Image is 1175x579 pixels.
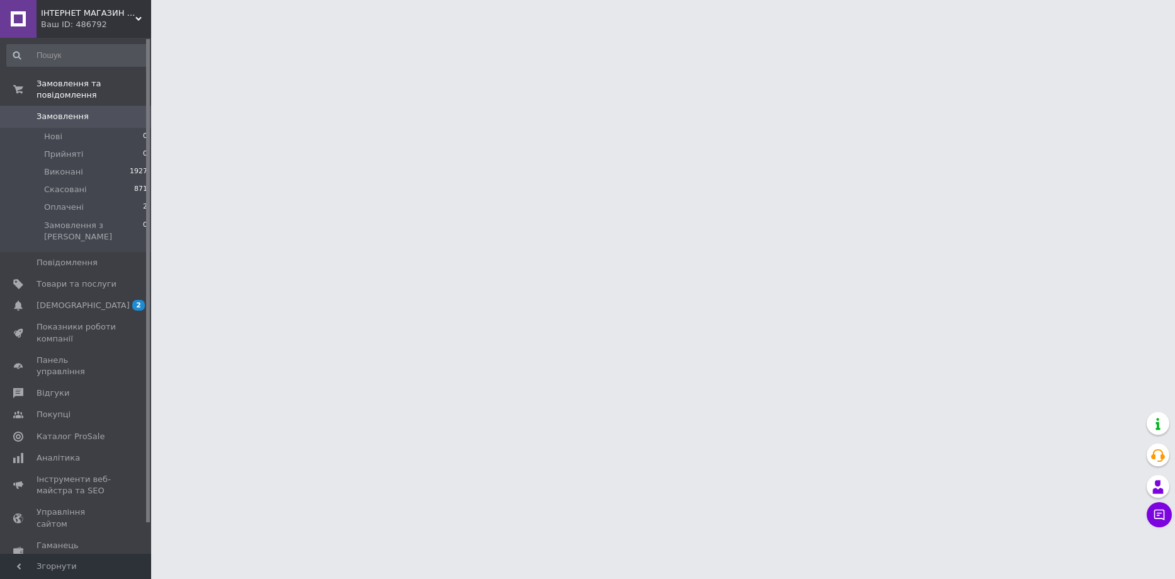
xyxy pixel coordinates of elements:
[44,202,84,213] span: Оплачені
[44,131,62,142] span: Нові
[37,507,116,529] span: Управління сайтом
[37,321,116,344] span: Показники роботи компанії
[37,474,116,496] span: Інструменти веб-майстра та SEO
[37,431,105,442] span: Каталог ProSale
[44,166,83,178] span: Виконані
[132,300,145,311] span: 2
[143,202,147,213] span: 2
[37,540,116,563] span: Гаманець компанії
[44,184,87,195] span: Скасовані
[44,220,143,243] span: Замовлення з [PERSON_NAME]
[44,149,83,160] span: Прийняті
[37,409,71,420] span: Покупці
[37,257,98,268] span: Повідомлення
[41,8,135,19] span: ІНТЕРНЕТ МАГАЗИН КАРТРИДЖІВ
[134,184,147,195] span: 871
[143,220,147,243] span: 0
[37,452,80,464] span: Аналітика
[41,19,151,30] div: Ваш ID: 486792
[37,300,130,311] span: [DEMOGRAPHIC_DATA]
[6,44,149,67] input: Пошук
[37,355,116,377] span: Панель управління
[143,149,147,160] span: 0
[37,278,116,290] span: Товари та послуги
[1147,502,1172,527] button: Чат з покупцем
[37,78,151,101] span: Замовлення та повідомлення
[143,131,147,142] span: 0
[37,111,89,122] span: Замовлення
[130,166,147,178] span: 1927
[37,387,69,399] span: Відгуки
